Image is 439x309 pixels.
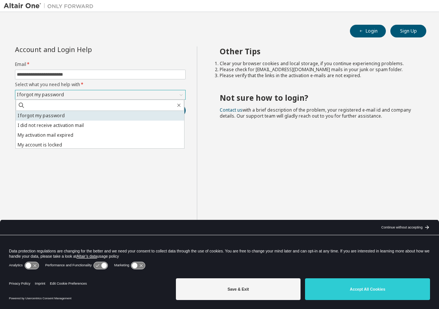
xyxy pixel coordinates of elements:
[4,2,97,10] img: Altair One
[390,25,426,37] button: Sign Up
[220,67,413,73] li: Please check for [EMAIL_ADDRESS][DOMAIN_NAME] mails in your junk or spam folder.
[16,111,184,121] li: I forgot my password
[15,61,186,67] label: Email
[16,91,65,99] div: I forgot my password
[220,73,413,79] li: Please verify that the links in the activation e-mails are not expired.
[220,61,413,67] li: Clear your browser cookies and local storage, if you continue experiencing problems.
[350,25,386,37] button: Login
[220,107,411,119] span: with a brief description of the problem, your registered e-mail id and company details. Our suppo...
[220,93,413,103] h2: Not sure how to login?
[220,107,243,113] a: Contact us
[15,46,152,52] div: Account and Login Help
[15,90,185,99] div: I forgot my password
[15,82,186,88] label: Select what you need help with
[220,46,413,56] h2: Other Tips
